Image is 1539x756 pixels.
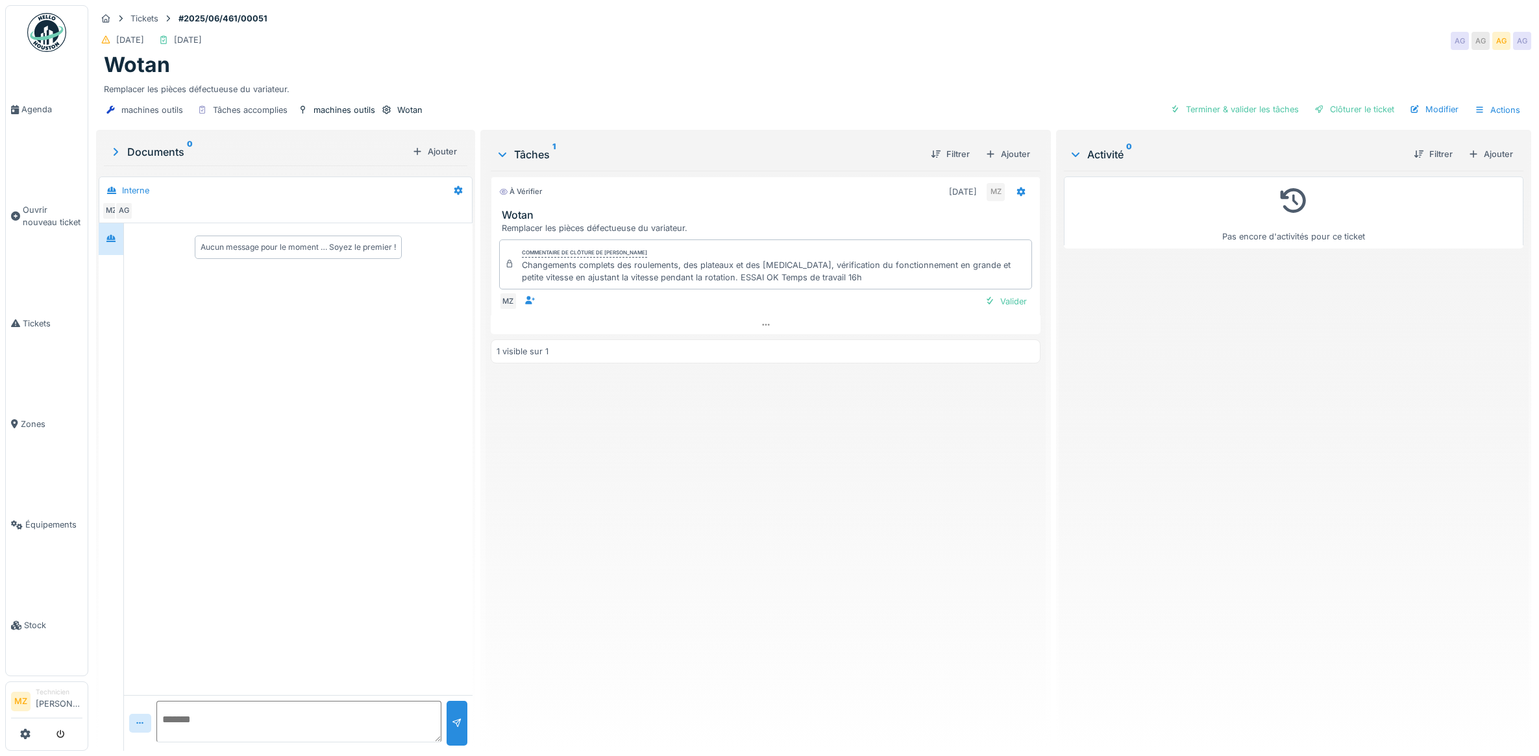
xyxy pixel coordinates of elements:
[1409,145,1458,163] div: Filtrer
[36,687,82,715] li: [PERSON_NAME]
[979,293,1032,310] div: Valider
[173,12,273,25] strong: #2025/06/461/00051
[6,575,88,676] a: Stock
[407,143,462,160] div: Ajouter
[1069,147,1403,162] div: Activité
[130,12,158,25] div: Tickets
[116,34,144,46] div: [DATE]
[27,13,66,52] img: Badge_color-CXgf-gQk.svg
[980,145,1035,163] div: Ajouter
[21,103,82,116] span: Agenda
[21,418,82,430] span: Zones
[1471,32,1490,50] div: AG
[11,687,82,718] a: MZ Technicien[PERSON_NAME]
[497,345,548,358] div: 1 visible sur 1
[6,59,88,160] a: Agenda
[499,186,542,197] div: À vérifier
[397,104,423,116] div: Wotan
[121,104,183,116] div: machines outils
[174,34,202,46] div: [DATE]
[552,147,556,162] sup: 1
[6,160,88,273] a: Ouvrir nouveau ticket
[11,692,31,711] li: MZ
[1513,32,1531,50] div: AG
[104,53,170,77] h1: Wotan
[102,202,120,220] div: MZ
[23,204,82,228] span: Ouvrir nouveau ticket
[1451,32,1469,50] div: AG
[24,619,82,631] span: Stock
[522,249,647,258] div: Commentaire de clôture de [PERSON_NAME]
[213,104,288,116] div: Tâches accomplies
[6,273,88,374] a: Tickets
[201,241,396,253] div: Aucun message pour le moment … Soyez le premier !
[1469,101,1526,119] div: Actions
[926,145,975,163] div: Filtrer
[522,259,1027,284] div: Changements complets des roulements, des plateaux et des [MEDICAL_DATA], vérification du fonction...
[122,184,149,197] div: Interne
[496,147,921,162] div: Tâches
[6,374,88,474] a: Zones
[314,104,375,116] div: machines outils
[1309,101,1399,118] div: Clôturer le ticket
[499,292,517,310] div: MZ
[115,202,133,220] div: AG
[6,474,88,575] a: Équipements
[949,186,977,198] div: [DATE]
[109,144,407,160] div: Documents
[104,78,1523,95] div: Remplacer les pièces défectueuse du variateur.
[25,518,82,531] span: Équipements
[1072,182,1515,243] div: Pas encore d'activités pour ce ticket
[1126,147,1132,162] sup: 0
[187,144,193,160] sup: 0
[23,317,82,330] span: Tickets
[1165,101,1304,118] div: Terminer & valider les tâches
[36,687,82,697] div: Technicien
[1463,145,1518,163] div: Ajouter
[1405,101,1464,118] div: Modifier
[987,183,1005,201] div: MZ
[1492,32,1510,50] div: AG
[502,209,1035,221] h3: Wotan
[502,222,1035,234] div: Remplacer les pièces défectueuse du variateur.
